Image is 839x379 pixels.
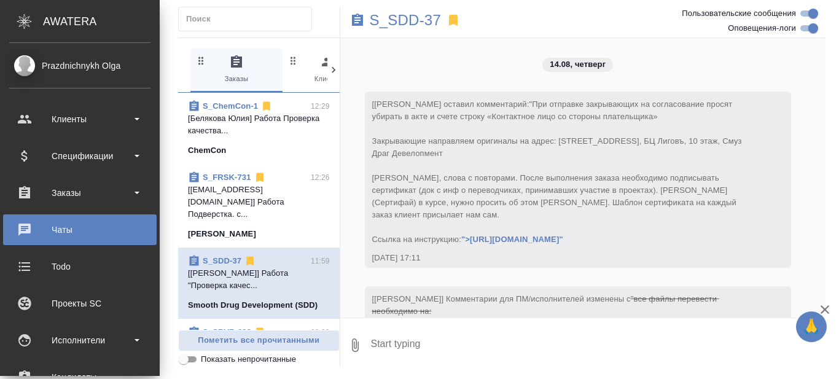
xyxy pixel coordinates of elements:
p: 12:26 [311,171,330,184]
div: AWATERA [43,9,160,34]
a: Чаты [3,214,157,245]
div: [DATE] 17:11 [372,252,749,264]
a: S_SDD-37 [203,256,241,265]
p: 12:29 [311,100,330,112]
p: 14.08, четверг [550,58,606,71]
span: Заказы [195,55,278,85]
span: Клиенты [287,55,370,85]
span: Пометить все прочитанными [185,334,333,348]
div: Проекты SC [9,294,150,313]
span: Пользовательские сообщения [682,7,796,20]
a: Проекты SC [3,288,157,319]
div: Спецификации [9,147,150,165]
span: Оповещения-логи [728,22,796,34]
svg: Отписаться [260,100,273,112]
p: ChemCon [188,144,226,157]
svg: Зажми и перетащи, чтобы поменять порядок вкладок [195,55,207,66]
div: Todo [9,257,150,276]
div: Prazdnichnykh Olga [9,59,150,72]
span: "При отправке закрывающих на согласование просят убирать в акте и счете строку «Контактное лицо с... [372,100,744,244]
a: Todo [3,251,157,282]
svg: Отписаться [244,255,256,267]
svg: Зажми и перетащи, чтобы поменять порядок вкладок [287,55,299,66]
p: Smooth Drug Development (SDD) [188,299,318,311]
a: S_SDD-37 [370,14,442,26]
p: [[EMAIL_ADDRESS][DOMAIN_NAME]] Работа Подверстка. с... [188,184,330,221]
a: S_ChemCon-1 [203,101,258,111]
input: Поиск [186,10,311,28]
p: 11:59 [311,255,330,267]
div: Заказы [9,184,150,202]
p: [[PERSON_NAME]] Работа "Проверка качес... [188,267,330,292]
svg: Отписаться [254,171,266,184]
button: 🙏 [796,311,827,342]
a: S_FRSK-731 [203,173,251,182]
div: S_ChemCon-112:29[Белякова Юлия] Работа Проверка качества...ChemCon [178,93,340,164]
div: Клиенты [9,110,150,128]
p: [Белякова Юлия] Работа Проверка качества... [188,112,330,137]
div: Исполнители [9,331,150,350]
button: Пометить все прочитанными [178,330,340,351]
div: S_FRSK-73112:26[[EMAIL_ADDRESS][DOMAIN_NAME]] Работа Подверстка. с...[PERSON_NAME] [178,164,340,248]
svg: Отписаться [254,326,266,338]
p: [PERSON_NAME] [188,228,256,240]
p: 08:00 [311,326,330,338]
a: S_SRVR-682 [203,327,251,337]
a: ">[URL][DOMAIN_NAME]" [461,235,563,244]
div: S_SDD-3711:59[[PERSON_NAME]] Работа "Проверка качес...Smooth Drug Development (SDD) [178,248,340,319]
span: 🙏 [801,314,822,340]
span: [[PERSON_NAME] оставил комментарий: [372,100,744,244]
span: Показать непрочитанные [201,353,296,365]
div: Чаты [9,221,150,239]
